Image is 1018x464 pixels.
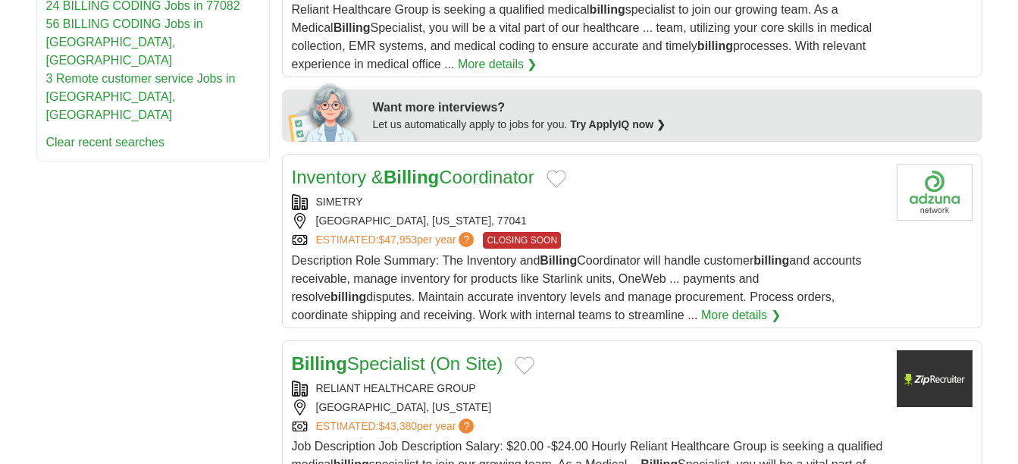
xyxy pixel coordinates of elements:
[590,3,625,16] strong: billing
[292,254,862,321] span: Description Role Summary: The Inventory and Coordinator will handle customer and accounts receiva...
[459,232,474,247] span: ?
[378,420,417,432] span: $43,380
[292,353,347,374] strong: Billing
[753,254,789,267] strong: billing
[316,419,478,434] a: ESTIMATED:$43,380per year?
[292,381,885,397] div: RELIANT HEALTHCARE GROUP
[701,306,781,324] a: More details ❯
[334,21,371,34] strong: Billing
[458,55,537,74] a: More details ❯
[292,353,503,374] a: BillingSpecialist (On Site)
[459,419,474,434] span: ?
[46,72,236,121] a: 3 Remote customer service Jobs in [GEOGRAPHIC_DATA], [GEOGRAPHIC_DATA]
[897,164,973,221] img: Company logo
[540,254,577,267] strong: Billing
[288,81,362,142] img: apply-iq-scientist.png
[547,170,566,188] button: Add to favorite jobs
[373,99,973,117] div: Want more interviews?
[292,400,885,415] div: [GEOGRAPHIC_DATA], [US_STATE]
[897,350,973,407] img: Company logo
[515,356,534,375] button: Add to favorite jobs
[373,117,973,133] div: Let us automatically apply to jobs for you.
[46,136,165,149] a: Clear recent searches
[292,3,872,71] span: Reliant Healthcare Group is seeking a qualified medical specialist to join our growing team. As a...
[292,167,534,187] a: Inventory &BillingCoordinator
[292,194,885,210] div: SIMETRY
[570,118,666,130] a: Try ApplyIQ now ❯
[292,213,885,229] div: [GEOGRAPHIC_DATA], [US_STATE], 77041
[330,290,366,303] strong: billing
[384,167,439,187] strong: Billing
[46,17,203,67] a: 56 BILLING CODING Jobs in [GEOGRAPHIC_DATA], [GEOGRAPHIC_DATA]
[378,234,417,246] span: $47,953
[483,232,561,249] span: CLOSING SOON
[697,39,733,52] strong: billing
[316,232,478,249] a: ESTIMATED:$47,953per year?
